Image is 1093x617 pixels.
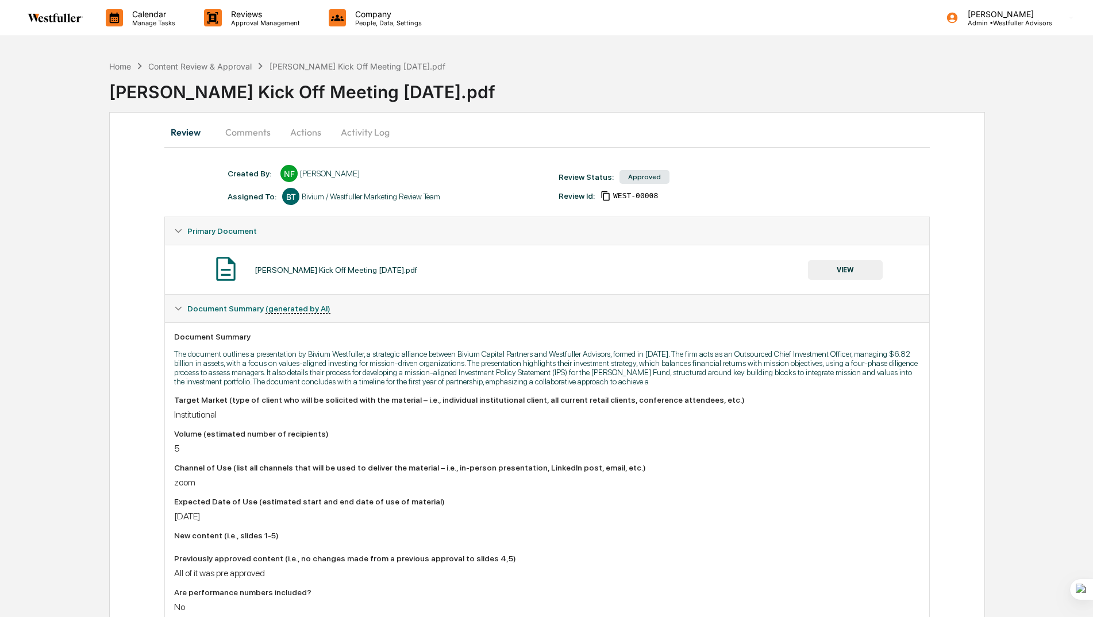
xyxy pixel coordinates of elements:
div: 5 [174,443,919,454]
div: Are performance numbers included? [174,588,919,597]
p: The document outlines a presentation by Bivium Westfuller, a strategic alliance between Bivium Ca... [174,349,919,386]
div: Target Market (type of client who will be solicited with the material – i.e., individual institut... [174,395,919,404]
p: Calendar [123,9,181,19]
p: [PERSON_NAME] [959,9,1052,19]
div: Approved [619,170,669,184]
div: [PERSON_NAME] Kick Off Meeting [DATE].pdf [255,265,417,275]
div: Bivium / Westfuller Marketing Review Team [302,192,440,201]
div: [PERSON_NAME] Kick Off Meeting [DATE].pdf [109,72,1093,102]
div: Volume (estimated number of recipients) [174,429,919,438]
div: [PERSON_NAME] [300,169,360,178]
div: Document Summary [174,332,919,341]
p: Admin • Westfuller Advisors [959,19,1052,27]
div: Institutional [174,409,919,420]
div: zoom [174,477,919,488]
div: Review Id: [559,191,595,200]
button: VIEW [808,260,883,280]
div: Previously approved content (i.e., no changes made from a previous approval to slides 4,5) [174,554,919,563]
div: secondary tabs example [164,118,929,146]
div: Primary Document [165,245,929,294]
div: All of it was pre approved [174,568,919,579]
span: 40139228-53d3-44b5-9f35-4a6f74611446 [613,191,658,200]
div: Expected Date of Use (estimated start and end date of use of material) [174,497,919,506]
p: Manage Tasks [123,19,181,27]
div: No [174,601,919,612]
div: [PERSON_NAME] Kick Off Meeting [DATE].pdf [270,61,445,71]
div: Created By: ‎ ‎ [228,169,275,178]
div: Assigned To: [228,192,276,201]
div: [DATE] [174,511,919,522]
button: Review [164,118,216,146]
div: Channel of Use (list all channels that will be used to deliver the material – i.e., in-person pre... [174,463,919,472]
u: (generated by AI) [265,304,330,314]
span: Primary Document [187,226,257,236]
p: Reviews [222,9,306,19]
p: Approval Management [222,19,306,27]
button: Activity Log [332,118,399,146]
p: Company [346,9,428,19]
button: Comments [216,118,280,146]
span: Document Summary [187,304,330,313]
img: logo [28,13,83,22]
div: BT [282,188,299,205]
div: Document Summary (generated by AI) [165,295,929,322]
div: Content Review & Approval [148,61,252,71]
div: Review Status: [559,172,614,182]
div: NF [280,165,298,182]
button: Actions [280,118,332,146]
div: Home [109,61,131,71]
div: New content (i.e., slides 1-5) [174,531,919,540]
img: Document Icon [211,254,240,283]
p: People, Data, Settings [346,19,428,27]
div: Primary Document [165,217,929,245]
